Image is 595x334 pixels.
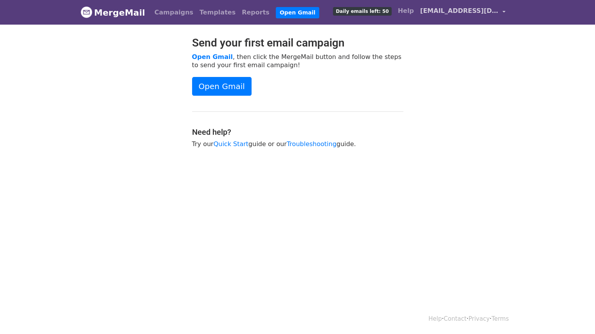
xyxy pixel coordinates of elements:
p: Try our guide or our guide. [192,140,403,148]
a: Campaigns [151,5,196,20]
span: Daily emails left: 50 [333,7,391,16]
a: Daily emails left: 50 [330,3,394,19]
a: Open Gmail [276,7,319,18]
a: Help [395,3,417,19]
span: [EMAIL_ADDRESS][DOMAIN_NAME] [420,6,498,16]
a: Open Gmail [192,53,233,61]
img: MergeMail logo [81,6,92,18]
a: Help [428,315,442,322]
iframe: Chat Widget [556,296,595,334]
a: Terms [491,315,509,322]
a: Templates [196,5,239,20]
a: Open Gmail [192,77,252,96]
a: Quick Start [214,140,248,148]
a: MergeMail [81,4,145,21]
h4: Need help? [192,127,403,137]
a: Contact [444,315,466,322]
a: Privacy [468,315,489,322]
a: Reports [239,5,273,20]
a: [EMAIL_ADDRESS][DOMAIN_NAME] [417,3,509,21]
p: , then click the MergeMail button and follow the steps to send your first email campaign! [192,53,403,69]
h2: Send your first email campaign [192,36,403,50]
a: Troubleshooting [287,140,336,148]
